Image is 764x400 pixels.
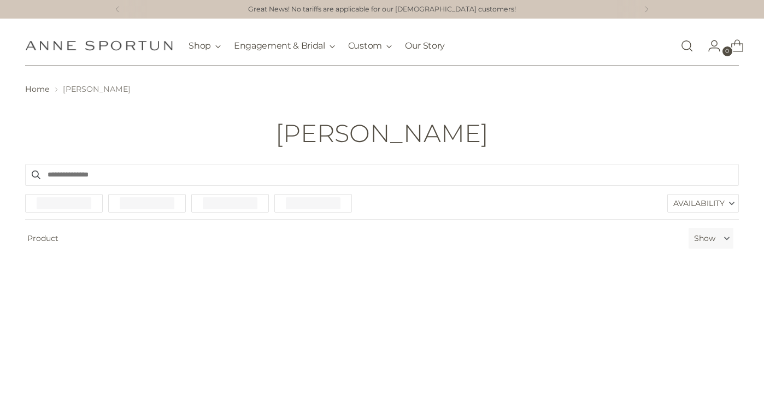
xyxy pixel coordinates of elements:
[348,34,392,58] button: Custom
[189,34,221,58] button: Shop
[25,84,50,94] a: Home
[668,195,738,212] label: Availability
[673,195,725,212] span: Availability
[25,40,173,51] a: Anne Sportun Fine Jewellery
[699,35,721,57] a: Go to the account page
[722,35,744,57] a: Open cart modal
[21,228,684,249] span: Product
[676,35,698,57] a: Open search modal
[25,84,739,95] nav: breadcrumbs
[63,84,131,94] span: [PERSON_NAME]
[25,164,739,186] input: Search products
[405,34,445,58] a: Our Story
[694,233,715,244] label: Show
[248,4,516,15] a: Great News! No tariffs are applicable for our [DEMOGRAPHIC_DATA] customers!
[722,46,732,56] span: 0
[234,34,335,58] button: Engagement & Bridal
[275,120,489,147] h1: [PERSON_NAME]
